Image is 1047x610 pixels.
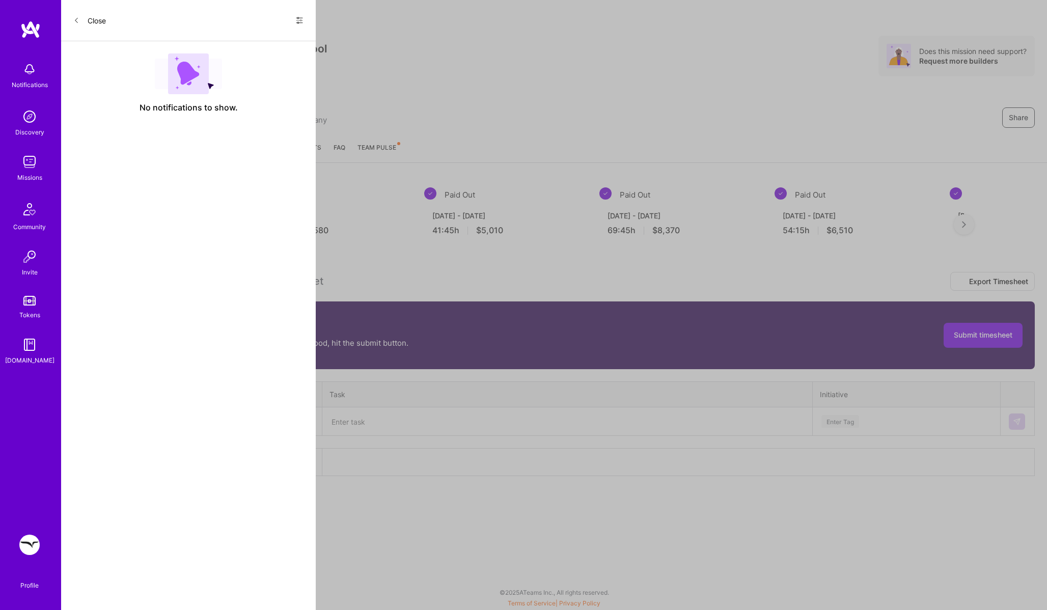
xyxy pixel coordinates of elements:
[17,535,42,555] a: Freed: Enterprise healthcare AI integration tool
[15,127,44,137] div: Discovery
[155,53,222,94] img: empty
[73,12,106,29] button: Close
[19,152,40,172] img: teamwork
[12,79,48,90] div: Notifications
[19,59,40,79] img: bell
[17,172,42,183] div: Missions
[19,246,40,267] img: Invite
[13,221,46,232] div: Community
[19,335,40,355] img: guide book
[19,106,40,127] img: discovery
[20,580,39,590] div: Profile
[17,197,42,221] img: Community
[20,20,41,39] img: logo
[17,569,42,590] a: Profile
[23,296,36,306] img: tokens
[19,310,40,320] div: Tokens
[5,355,54,366] div: [DOMAIN_NAME]
[140,102,238,113] span: No notifications to show.
[22,267,38,278] div: Invite
[19,535,40,555] img: Freed: Enterprise healthcare AI integration tool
